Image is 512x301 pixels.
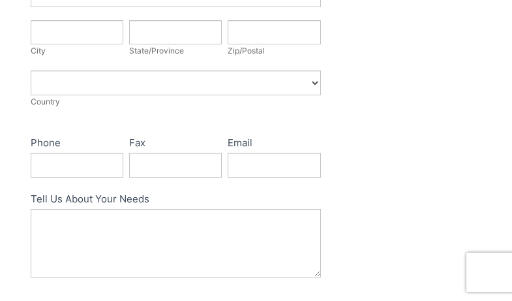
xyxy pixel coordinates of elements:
[129,135,222,153] label: Fax
[228,44,320,57] div: Zip/Postal
[31,135,123,153] label: Phone
[31,191,320,210] label: Tell Us About Your Needs
[228,135,320,153] label: Email
[31,95,320,108] div: Country
[129,44,222,57] div: State/Province
[31,44,123,57] div: City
